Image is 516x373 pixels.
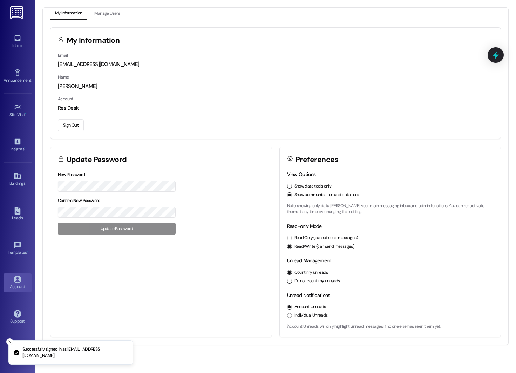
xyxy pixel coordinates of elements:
[58,198,101,203] label: Confirm New Password
[287,324,494,330] p: 'Account Unreads' will only highlight unread messages if no one else has seen them yet.
[4,136,32,155] a: Insights •
[58,83,493,90] div: [PERSON_NAME]
[287,203,494,215] p: Note: showing only data [PERSON_NAME] your main messaging inbox and admin functions. You can re-a...
[25,111,26,116] span: •
[294,270,328,276] label: Count my unreads
[24,145,25,150] span: •
[67,37,120,44] h3: My Information
[6,338,13,345] button: Close toast
[4,273,32,292] a: Account
[10,6,25,19] img: ResiDesk Logo
[294,312,328,319] label: Individual Unreads
[287,171,316,177] label: View Options
[67,156,127,163] h3: Update Password
[4,239,32,258] a: Templates •
[58,104,493,112] div: ResiDesk
[50,8,87,20] button: My Information
[4,308,32,327] a: Support
[294,304,326,310] label: Account Unreads
[31,77,32,82] span: •
[287,257,331,264] label: Unread Management
[22,346,127,359] p: Successfully signed in as [EMAIL_ADDRESS][DOMAIN_NAME]
[58,53,68,58] label: Email
[89,8,125,20] button: Manage Users
[294,244,355,250] label: Read/Write (can send messages)
[58,61,493,68] div: [EMAIL_ADDRESS][DOMAIN_NAME]
[4,170,32,189] a: Buildings
[287,223,322,229] label: Read-only Mode
[58,172,85,177] label: New Password
[58,119,84,131] button: Sign Out
[296,156,338,163] h3: Preferences
[58,96,73,102] label: Account
[4,32,32,51] a: Inbox
[294,278,340,284] label: Do not count my unreads
[27,249,28,254] span: •
[294,235,358,241] label: Read Only (cannot send messages)
[58,74,69,80] label: Name
[294,192,360,198] label: Show communication and data tools
[4,205,32,224] a: Leads
[4,101,32,120] a: Site Visit •
[287,292,330,298] label: Unread Notifications
[294,183,332,190] label: Show data tools only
